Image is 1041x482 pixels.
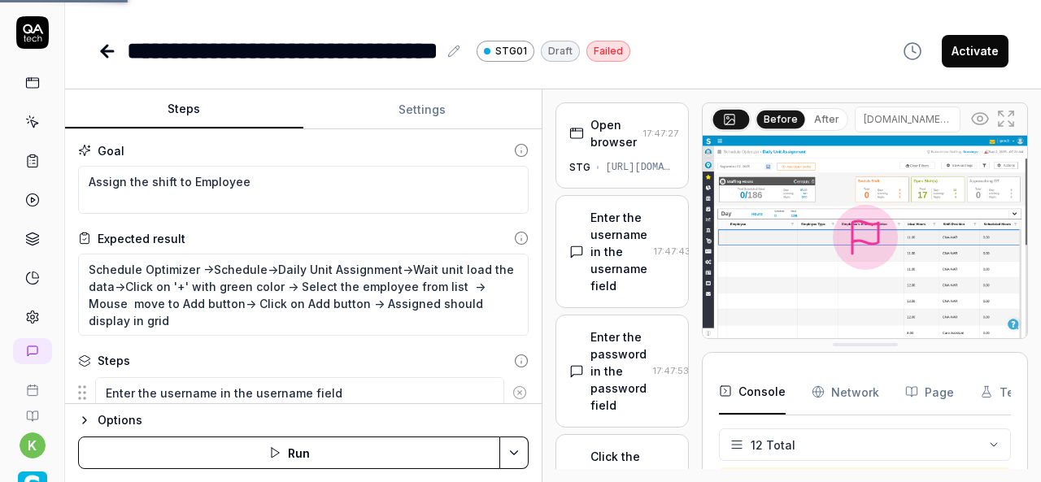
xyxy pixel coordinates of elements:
[905,369,954,415] button: Page
[303,90,542,129] button: Settings
[98,230,185,247] div: Expected result
[7,371,58,397] a: Book a call with us
[590,116,637,150] div: Open browser
[703,136,1027,338] img: Screenshot
[20,432,46,458] button: k
[541,41,580,62] div: Draft
[590,209,647,294] div: Enter the username in the username field
[495,44,527,59] span: STG01
[98,142,124,159] div: Goal
[808,111,846,128] button: After
[98,352,130,369] div: Steps
[812,369,879,415] button: Network
[7,397,58,423] a: Documentation
[654,245,690,257] time: 17:47:43
[942,35,1008,67] button: Activate
[13,338,52,364] a: New conversation
[65,90,303,129] button: Steps
[569,160,590,175] div: STG
[504,376,534,409] button: Remove step
[98,410,529,430] div: Options
[757,110,805,128] button: Before
[993,106,1019,132] button: Open in full screen
[893,35,932,67] button: View version history
[590,328,647,414] div: Enter the password in the password field
[643,128,678,139] time: 17:47:27
[653,365,689,376] time: 17:47:53
[78,436,500,469] button: Run
[78,410,529,430] button: Options
[78,376,529,410] div: Suggestions
[586,41,630,62] div: Failed
[477,40,534,62] a: STG01
[719,369,786,415] button: Console
[605,160,675,175] div: [URL][DOMAIN_NAME]
[967,106,993,132] button: Show all interative elements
